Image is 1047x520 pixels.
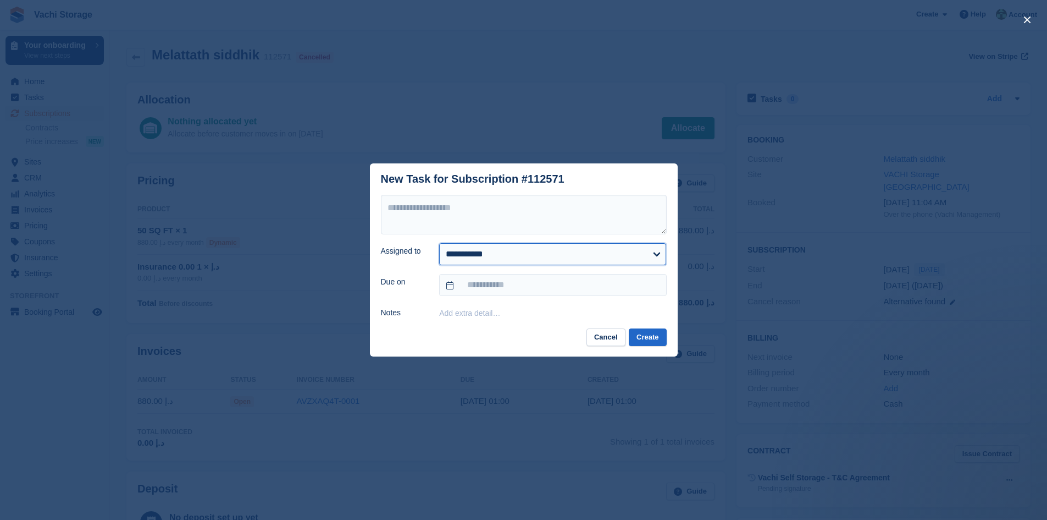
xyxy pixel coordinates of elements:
[381,245,426,257] label: Assigned to
[586,329,625,347] button: Cancel
[381,173,564,185] div: New Task for Subscription #112571
[1018,11,1036,29] button: close
[629,329,666,347] button: Create
[381,276,426,288] label: Due on
[381,307,426,319] label: Notes
[439,309,500,318] button: Add extra detail…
